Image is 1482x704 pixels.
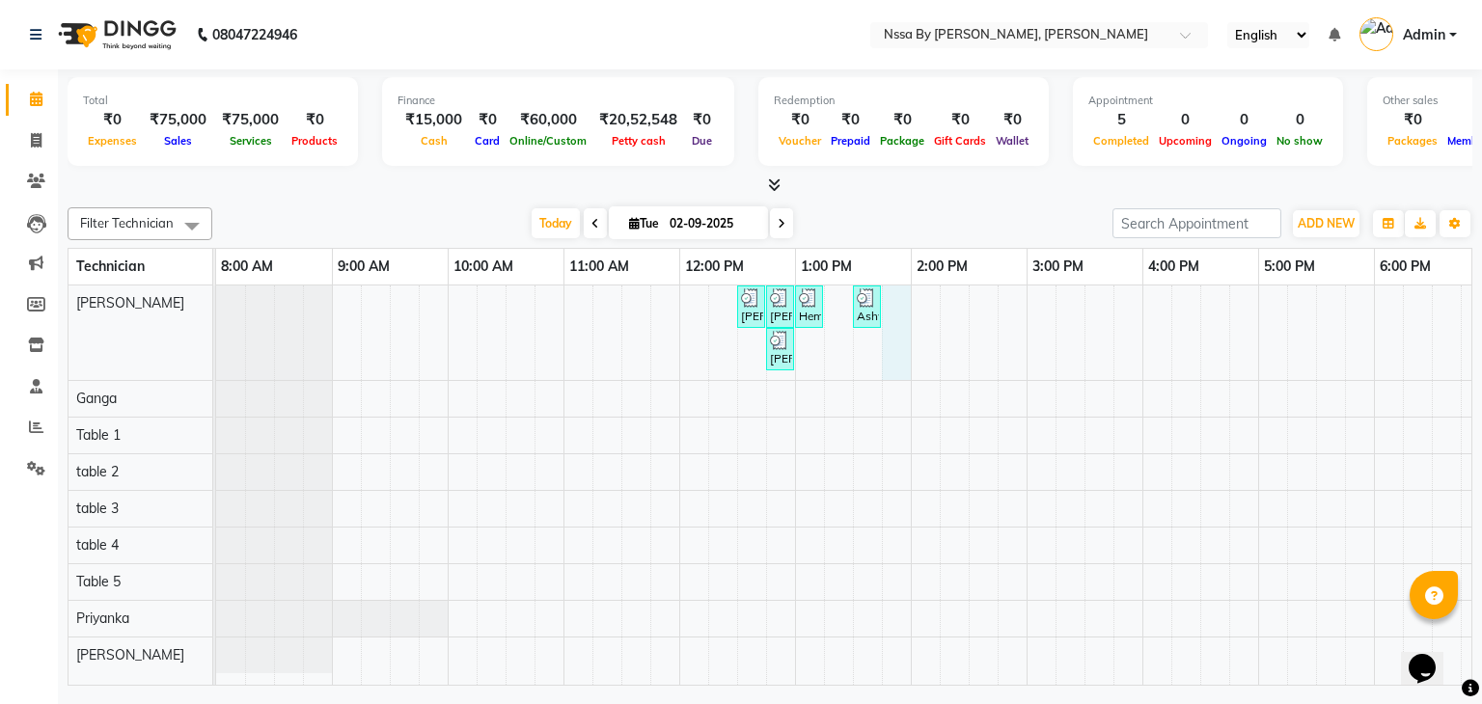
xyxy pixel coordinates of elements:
span: Voucher [774,134,826,148]
a: 10:00 AM [449,253,518,281]
a: 1:00 PM [796,253,857,281]
span: Admin [1403,25,1445,45]
div: ₹0 [685,109,719,131]
span: Priyanka [76,609,129,627]
span: ADD NEW [1298,216,1355,230]
span: Ongoing [1217,134,1272,148]
img: logo [49,8,181,62]
button: ADD NEW [1293,210,1359,237]
div: ₹0 [774,109,826,131]
div: ₹0 [470,109,505,131]
span: Today [532,208,580,238]
span: Gift Cards [929,134,991,148]
span: Services [225,134,277,148]
span: [PERSON_NAME] [76,646,184,663]
div: [PERSON_NAME], TK01, 12:45 PM-12:55 PM, Nail Technician Course [768,331,792,367]
a: 12:00 PM [680,253,749,281]
a: 9:00 AM [333,253,395,281]
span: Tue [624,216,664,230]
span: Completed [1088,134,1154,148]
div: ₹75,000 [142,109,214,131]
div: Total [83,93,343,109]
div: ₹0 [83,109,142,131]
a: 4:00 PM [1143,253,1204,281]
div: ₹0 [826,109,875,131]
div: ₹0 [991,109,1033,131]
div: 0 [1217,109,1272,131]
div: Appointment [1088,93,1328,109]
div: Ashwini Dholgaz, TK04, 01:30 PM-01:40 PM, Nail Technician Course [855,288,879,325]
span: Card [470,134,505,148]
span: Table 5 [76,573,121,590]
span: Packages [1383,134,1442,148]
img: Admin [1359,17,1393,51]
div: 5 [1088,109,1154,131]
div: Finance [398,93,719,109]
div: [PERSON_NAME], TK02, 12:45 PM-12:55 PM, Nail Technician Course [768,288,792,325]
span: Due [687,134,717,148]
div: ₹75,000 [214,109,287,131]
iframe: chat widget [1401,627,1463,685]
div: ₹0 [287,109,343,131]
div: 0 [1154,109,1217,131]
span: Cash [416,134,453,148]
span: Sales [159,134,197,148]
div: ₹60,000 [505,109,591,131]
a: 2:00 PM [912,253,973,281]
input: 2025-09-02 [664,209,760,238]
span: Products [287,134,343,148]
div: [PERSON_NAME], TK05, 12:30 PM-12:40 PM, Nail Technician Course [739,288,763,325]
a: 3:00 PM [1028,253,1088,281]
span: Prepaid [826,134,875,148]
span: Wallet [991,134,1033,148]
a: 6:00 PM [1375,253,1436,281]
span: table 2 [76,463,119,480]
a: 8:00 AM [216,253,278,281]
span: Online/Custom [505,134,591,148]
span: Expenses [83,134,142,148]
span: Technician [76,257,145,275]
span: Package [875,134,929,148]
div: ₹0 [1383,109,1442,131]
span: No show [1272,134,1328,148]
div: ₹20,52,548 [591,109,685,131]
span: table 3 [76,500,119,517]
a: 11:00 AM [564,253,634,281]
span: Filter Technician [80,215,174,230]
div: ₹15,000 [398,109,470,131]
div: Hemi Master, TK03, 01:00 PM-01:10 PM, Nail Technician Course [797,288,821,325]
div: Redemption [774,93,1033,109]
a: 5:00 PM [1259,253,1320,281]
span: Table 1 [76,426,121,444]
b: 08047224946 [212,8,297,62]
span: [PERSON_NAME] [76,294,184,311]
div: 0 [1272,109,1328,131]
span: table 4 [76,536,119,554]
span: Ganga [76,390,117,407]
span: Petty cash [607,134,671,148]
div: ₹0 [875,109,929,131]
div: ₹0 [929,109,991,131]
input: Search Appointment [1112,208,1281,238]
span: Upcoming [1154,134,1217,148]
